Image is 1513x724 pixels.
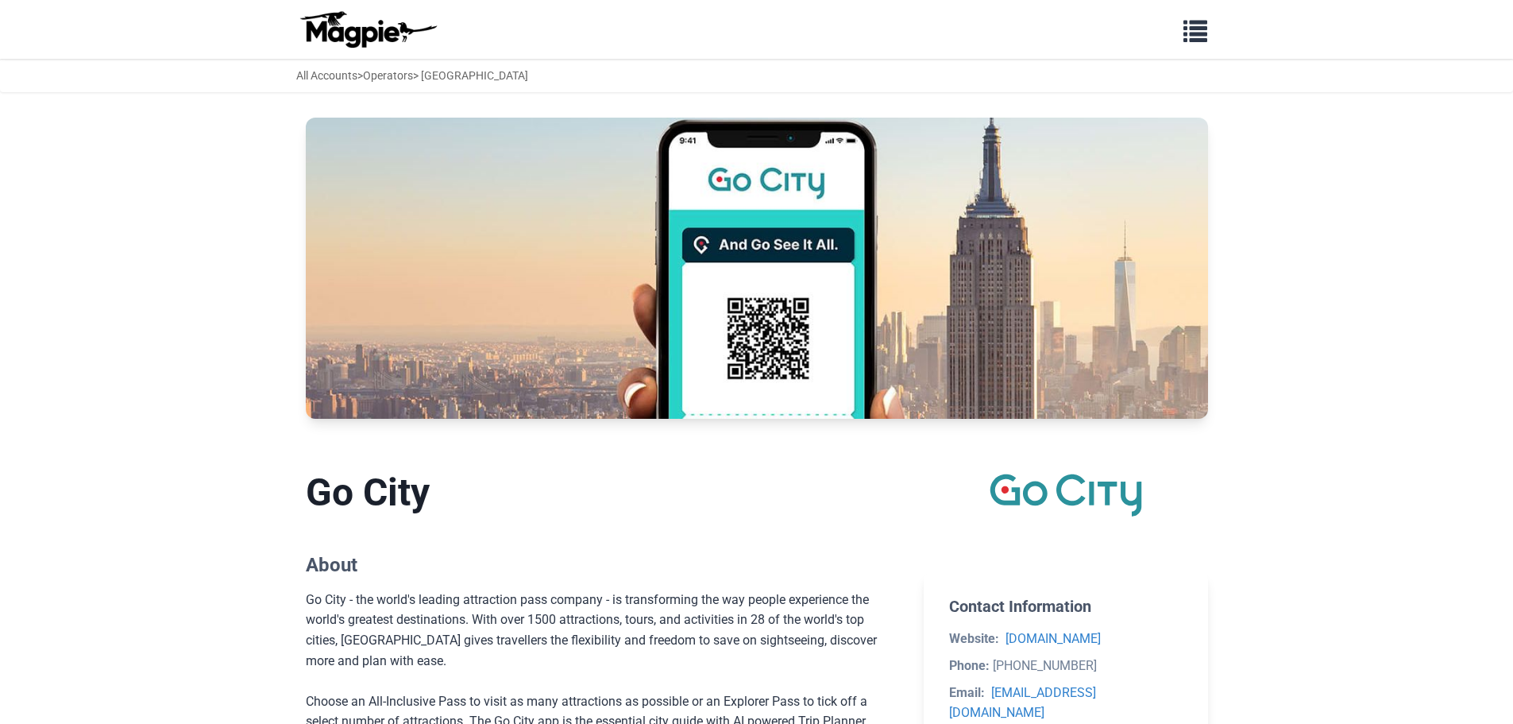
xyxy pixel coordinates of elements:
[363,69,413,82] a: Operators
[949,685,1096,721] a: [EMAIL_ADDRESS][DOMAIN_NAME]
[296,10,439,48] img: logo-ab69f6fb50320c5b225c76a69d11143b.png
[949,656,1182,676] li: [PHONE_NUMBER]
[306,118,1208,419] img: Go City banner
[306,470,899,516] h1: Go City
[296,69,357,82] a: All Accounts
[949,597,1182,616] h2: Contact Information
[949,685,985,700] strong: Email:
[990,470,1142,521] img: Go City logo
[949,631,999,646] strong: Website:
[306,554,899,577] h2: About
[296,67,528,84] div: > > [GEOGRAPHIC_DATA]
[1005,631,1101,646] a: [DOMAIN_NAME]
[949,658,990,673] strong: Phone:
